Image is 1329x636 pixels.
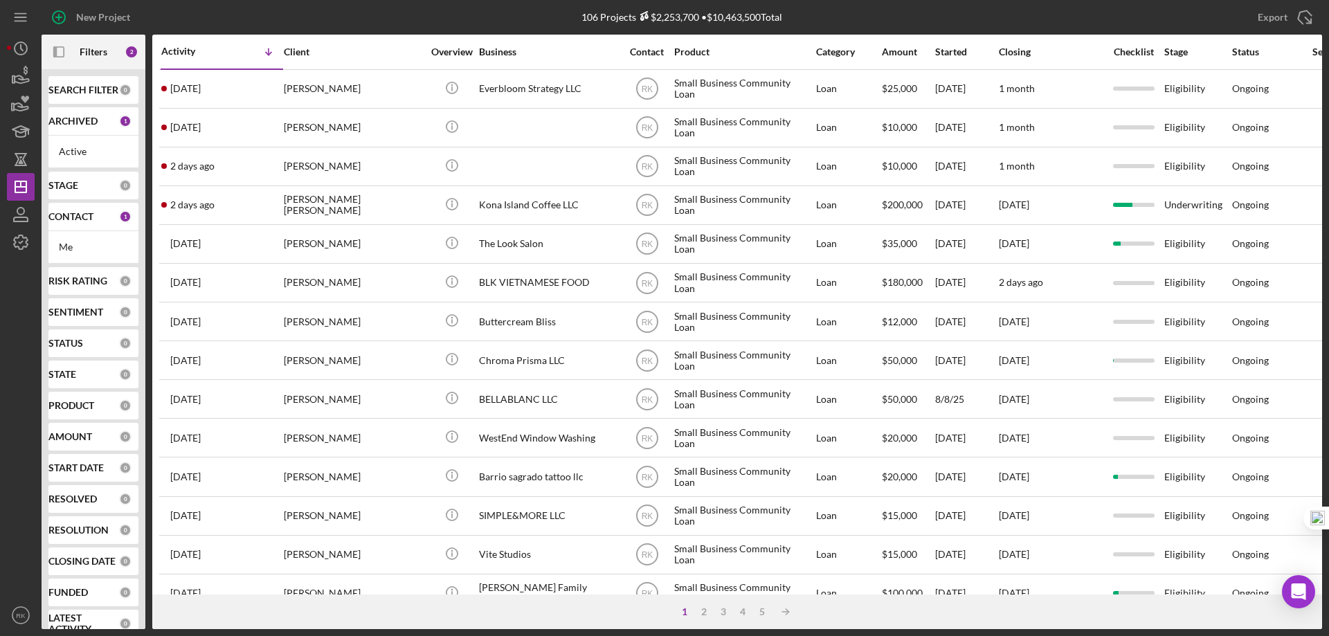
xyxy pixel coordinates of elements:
[119,210,132,223] div: 1
[674,264,813,301] div: Small Business Community Loan
[882,46,934,57] div: Amount
[1164,342,1231,379] div: Eligibility
[284,187,422,224] div: [PERSON_NAME] [PERSON_NAME]
[694,606,714,617] div: 2
[641,162,653,172] text: RK
[479,46,617,57] div: Business
[816,226,880,262] div: Loan
[999,276,1043,288] time: 2 days ago
[479,536,617,573] div: Vite Studios
[621,46,673,57] div: Contact
[119,115,132,127] div: 1
[999,354,1029,366] time: [DATE]
[1232,46,1299,57] div: Status
[882,237,917,249] span: $35,000
[479,303,617,340] div: Buttercream Bliss
[284,381,422,417] div: [PERSON_NAME]
[882,587,923,599] span: $100,000
[170,122,201,133] time: 2025-10-11 18:17
[479,458,617,495] div: Barrio sagrado tattoo llc
[882,432,917,444] span: $20,000
[7,601,35,629] button: RK
[1104,46,1163,57] div: Checklist
[1164,458,1231,495] div: Eligibility
[170,83,201,94] time: 2025-10-11 21:39
[119,399,132,412] div: 0
[999,121,1035,133] time: 1 month
[48,462,104,473] b: START DATE
[999,199,1029,210] time: [DATE]
[1164,46,1231,57] div: Stage
[935,226,997,262] div: [DATE]
[119,179,132,192] div: 0
[284,498,422,534] div: [PERSON_NAME]
[170,277,201,288] time: 2025-08-26 01:51
[119,462,132,474] div: 0
[1232,355,1269,366] div: Ongoing
[1164,264,1231,301] div: Eligibility
[641,239,653,249] text: RK
[641,550,653,560] text: RK
[641,317,653,327] text: RK
[935,342,997,379] div: [DATE]
[119,368,132,381] div: 0
[816,381,880,417] div: Loan
[581,11,782,23] div: 106 Projects • $10,463,500 Total
[16,612,26,619] text: RK
[284,226,422,262] div: [PERSON_NAME]
[479,575,617,612] div: [PERSON_NAME] Family Market
[674,303,813,340] div: Small Business Community Loan
[161,46,222,57] div: Activity
[48,180,78,191] b: STAGE
[882,509,917,521] span: $15,000
[1232,316,1269,327] div: Ongoing
[882,471,917,482] span: $20,000
[48,556,116,567] b: CLOSING DATE
[816,46,880,57] div: Category
[1232,588,1269,599] div: Ongoing
[816,187,880,224] div: Loan
[999,237,1029,249] time: [DATE]
[816,419,880,456] div: Loan
[284,71,422,107] div: [PERSON_NAME]
[641,433,653,443] text: RK
[641,201,653,210] text: RK
[48,525,109,536] b: RESOLUTION
[1164,226,1231,262] div: Eligibility
[48,211,93,222] b: CONTACT
[119,493,132,505] div: 0
[999,393,1029,405] time: [DATE]
[1164,419,1231,456] div: Eligibility
[119,84,132,96] div: 0
[714,606,733,617] div: 3
[675,606,694,617] div: 1
[816,109,880,146] div: Loan
[636,11,699,23] div: $2,253,700
[935,536,997,573] div: [DATE]
[1232,471,1269,482] div: Ongoing
[935,458,997,495] div: [DATE]
[674,226,813,262] div: Small Business Community Loan
[1244,3,1322,31] button: Export
[48,116,98,127] b: ARCHIVED
[48,493,97,505] b: RESOLVED
[1232,433,1269,444] div: Ongoing
[674,458,813,495] div: Small Business Community Loan
[48,307,103,318] b: SENTIMENT
[1282,575,1315,608] div: Open Intercom Messenger
[1164,303,1231,340] div: Eligibility
[674,342,813,379] div: Small Business Community Loan
[1232,199,1269,210] div: Ongoing
[641,589,653,599] text: RK
[1232,238,1269,249] div: Ongoing
[170,549,201,560] time: 2025-07-15 14:37
[882,548,917,560] span: $15,000
[119,586,132,599] div: 0
[284,303,422,340] div: [PERSON_NAME]
[119,617,132,630] div: 0
[170,199,215,210] time: 2025-10-11 03:16
[999,587,1029,599] time: [DATE]
[641,394,653,404] text: RK
[284,458,422,495] div: [PERSON_NAME]
[125,45,138,59] div: 2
